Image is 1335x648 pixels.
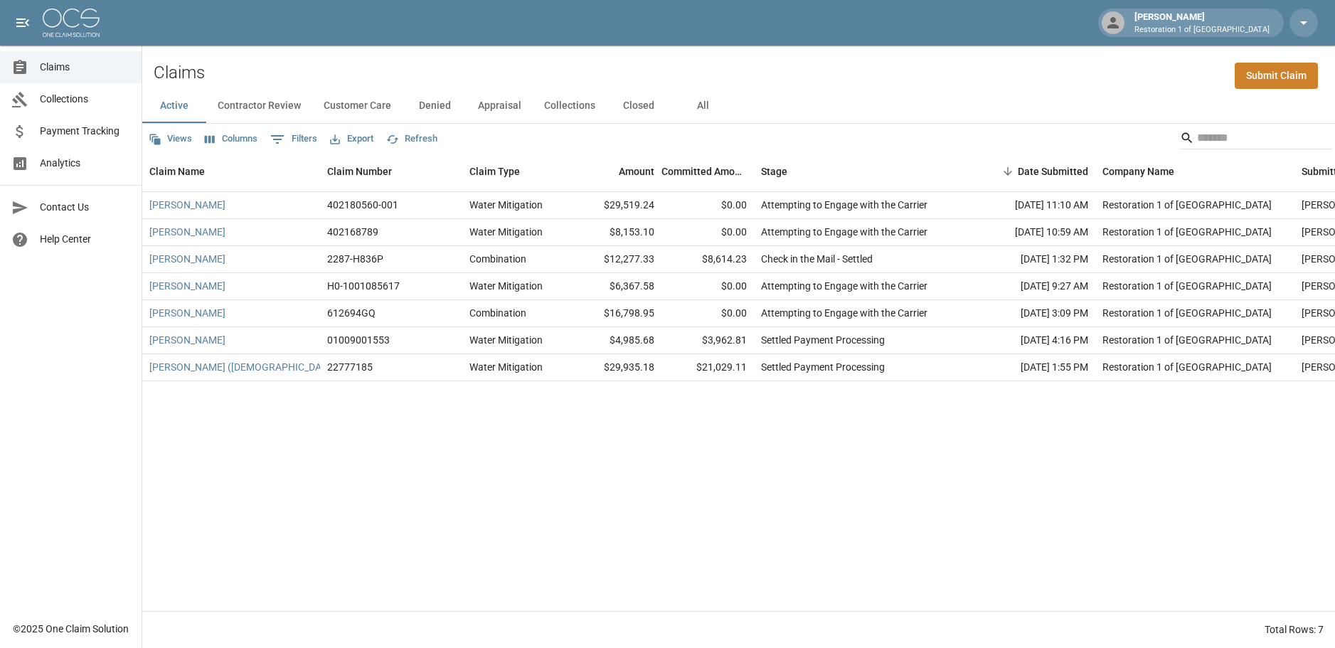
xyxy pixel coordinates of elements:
[267,128,321,151] button: Show filters
[1129,10,1275,36] div: [PERSON_NAME]
[533,89,607,123] button: Collections
[761,360,885,374] div: Settled Payment Processing
[40,92,130,107] span: Collections
[149,306,225,320] a: [PERSON_NAME]
[1102,152,1174,191] div: Company Name
[142,152,320,191] div: Claim Name
[149,225,225,239] a: [PERSON_NAME]
[569,327,661,354] div: $4,985.68
[469,279,543,293] div: Water Mitigation
[569,354,661,381] div: $29,935.18
[206,89,312,123] button: Contractor Review
[967,246,1095,273] div: [DATE] 1:32 PM
[661,327,754,354] div: $3,962.81
[761,306,927,320] div: Attempting to Engage with the Carrier
[761,225,927,239] div: Attempting to Engage with the Carrier
[761,252,873,266] div: Check in the Mail - Settled
[569,246,661,273] div: $12,277.33
[967,327,1095,354] div: [DATE] 4:16 PM
[327,198,398,212] div: 402180560-001
[761,152,787,191] div: Stage
[1134,24,1270,36] p: Restoration 1 of [GEOGRAPHIC_DATA]
[469,198,543,212] div: Water Mitigation
[469,252,526,266] div: Combination
[1095,152,1294,191] div: Company Name
[467,89,533,123] button: Appraisal
[312,89,403,123] button: Customer Care
[661,192,754,219] div: $0.00
[1102,279,1272,293] div: Restoration 1 of Grand Rapids
[1102,360,1272,374] div: Restoration 1 of Grand Rapids
[661,152,754,191] div: Committed Amount
[149,360,339,374] a: [PERSON_NAME] ([DEMOGRAPHIC_DATA])
[383,128,441,150] button: Refresh
[40,200,130,215] span: Contact Us
[462,152,569,191] div: Claim Type
[1102,306,1272,320] div: Restoration 1 of Grand Rapids
[40,156,130,171] span: Analytics
[40,124,130,139] span: Payment Tracking
[671,89,735,123] button: All
[149,152,205,191] div: Claim Name
[469,152,520,191] div: Claim Type
[1102,225,1272,239] div: Restoration 1 of Grand Rapids
[1180,127,1332,152] div: Search
[469,225,543,239] div: Water Mitigation
[145,128,196,150] button: Views
[327,152,392,191] div: Claim Number
[142,89,206,123] button: Active
[154,63,205,83] h2: Claims
[661,152,747,191] div: Committed Amount
[569,273,661,300] div: $6,367.58
[327,360,373,374] div: 22777185
[1018,152,1088,191] div: Date Submitted
[607,89,671,123] button: Closed
[967,300,1095,327] div: [DATE] 3:09 PM
[469,333,543,347] div: Water Mitigation
[967,354,1095,381] div: [DATE] 1:55 PM
[619,152,654,191] div: Amount
[9,9,37,37] button: open drawer
[40,232,130,247] span: Help Center
[1235,63,1318,89] a: Submit Claim
[967,219,1095,246] div: [DATE] 10:59 AM
[1102,333,1272,347] div: Restoration 1 of Grand Rapids
[320,152,462,191] div: Claim Number
[661,273,754,300] div: $0.00
[569,192,661,219] div: $29,519.24
[661,219,754,246] div: $0.00
[661,246,754,273] div: $8,614.23
[569,219,661,246] div: $8,153.10
[1102,198,1272,212] div: Restoration 1 of Grand Rapids
[327,225,378,239] div: 402168789
[967,152,1095,191] div: Date Submitted
[327,279,400,293] div: H0-1001085617
[403,89,467,123] button: Denied
[569,300,661,327] div: $16,798.95
[661,354,754,381] div: $21,029.11
[761,279,927,293] div: Attempting to Engage with the Carrier
[327,252,383,266] div: 2287-H836P
[1102,252,1272,266] div: Restoration 1 of Grand Rapids
[142,89,1335,123] div: dynamic tabs
[967,273,1095,300] div: [DATE] 9:27 AM
[40,60,130,75] span: Claims
[13,622,129,636] div: © 2025 One Claim Solution
[326,128,377,150] button: Export
[761,198,927,212] div: Attempting to Engage with the Carrier
[998,161,1018,181] button: Sort
[327,333,390,347] div: 01009001553
[149,279,225,293] a: [PERSON_NAME]
[327,306,376,320] div: 612694GQ
[469,306,526,320] div: Combination
[201,128,261,150] button: Select columns
[661,300,754,327] div: $0.00
[754,152,967,191] div: Stage
[149,252,225,266] a: [PERSON_NAME]
[1265,622,1324,637] div: Total Rows: 7
[569,152,661,191] div: Amount
[967,192,1095,219] div: [DATE] 11:10 AM
[43,9,100,37] img: ocs-logo-white-transparent.png
[761,333,885,347] div: Settled Payment Processing
[149,198,225,212] a: [PERSON_NAME]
